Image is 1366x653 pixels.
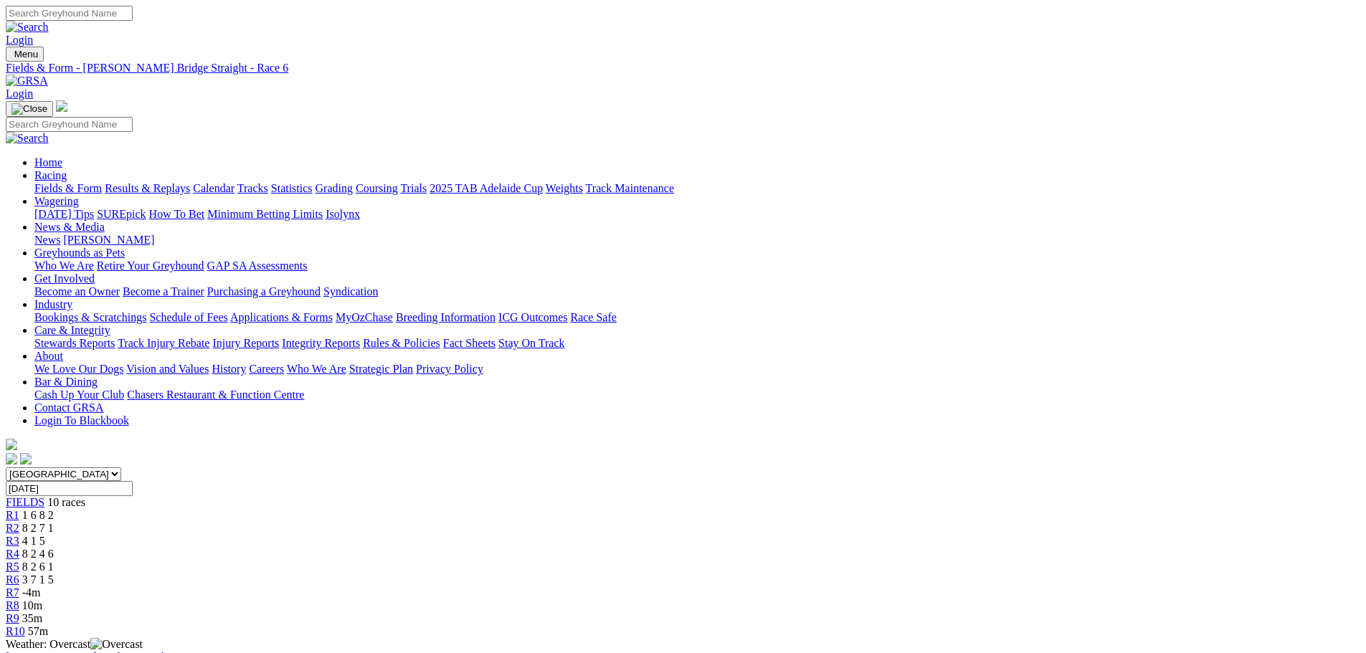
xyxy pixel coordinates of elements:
img: Search [6,132,49,145]
a: How To Bet [149,208,205,220]
img: GRSA [6,75,48,87]
a: Applications & Forms [230,311,333,323]
a: Careers [249,363,284,375]
a: Isolynx [326,208,360,220]
a: MyOzChase [336,311,393,323]
a: R6 [6,573,19,586]
span: 1 6 8 2 [22,509,54,521]
a: R9 [6,612,19,624]
a: Track Maintenance [586,182,674,194]
div: Get Involved [34,285,1360,298]
span: R5 [6,561,19,573]
a: Track Injury Rebate [118,337,209,349]
a: Contact GRSA [34,401,103,414]
img: logo-grsa-white.png [56,100,67,112]
a: Login To Blackbook [34,414,129,426]
a: Greyhounds as Pets [34,247,125,259]
a: Breeding Information [396,311,495,323]
input: Search [6,6,133,21]
a: Privacy Policy [416,363,483,375]
a: Purchasing a Greyhound [207,285,321,297]
img: Close [11,103,47,115]
a: R2 [6,522,19,534]
a: R8 [6,599,19,611]
a: Login [6,34,33,46]
span: 10m [22,599,42,611]
a: [DATE] Tips [34,208,94,220]
a: Stewards Reports [34,337,115,349]
a: Get Involved [34,272,95,285]
a: SUREpick [97,208,146,220]
div: Greyhounds as Pets [34,259,1360,272]
a: Minimum Betting Limits [207,208,323,220]
a: Wagering [34,195,79,207]
span: 8 2 7 1 [22,522,54,534]
a: News [34,234,60,246]
a: R3 [6,535,19,547]
a: Calendar [193,182,234,194]
a: Who We Are [34,259,94,272]
img: Search [6,21,49,34]
a: Syndication [323,285,378,297]
a: History [212,363,246,375]
a: FIELDS [6,496,44,508]
a: Racing [34,169,67,181]
a: Cash Up Your Club [34,389,124,401]
div: Care & Integrity [34,337,1360,350]
img: twitter.svg [20,453,32,464]
a: Grading [316,182,353,194]
input: Select date [6,481,133,496]
img: Overcast [90,638,143,651]
div: Bar & Dining [34,389,1360,401]
span: -4m [22,586,41,599]
span: 57m [28,625,48,637]
a: About [34,350,63,362]
a: News & Media [34,221,105,233]
a: We Love Our Dogs [34,363,123,375]
span: 4 1 5 [22,535,45,547]
div: Industry [34,311,1360,324]
div: Racing [34,182,1360,195]
span: 3 7 1 5 [22,573,54,586]
a: Who We Are [287,363,346,375]
a: Rules & Policies [363,337,440,349]
a: Fields & Form [34,182,102,194]
a: Tracks [237,182,268,194]
a: R1 [6,509,19,521]
span: R10 [6,625,25,637]
a: Care & Integrity [34,324,110,336]
a: Home [34,156,62,168]
a: GAP SA Assessments [207,259,308,272]
a: Fields & Form - [PERSON_NAME] Bridge Straight - Race 6 [6,62,1360,75]
a: Bar & Dining [34,376,98,388]
a: Login [6,87,33,100]
a: Strategic Plan [349,363,413,375]
a: R4 [6,548,19,560]
a: Chasers Restaurant & Function Centre [127,389,304,401]
a: Schedule of Fees [149,311,227,323]
a: Trials [400,182,427,194]
a: Industry [34,298,72,310]
input: Search [6,117,133,132]
a: R7 [6,586,19,599]
span: Menu [14,49,38,59]
a: Weights [546,182,583,194]
a: Bookings & Scratchings [34,311,146,323]
button: Toggle navigation [6,101,53,117]
div: Wagering [34,208,1360,221]
img: facebook.svg [6,453,17,464]
a: Injury Reports [212,337,279,349]
span: Weather: Overcast [6,638,143,650]
button: Toggle navigation [6,47,44,62]
span: 8 2 4 6 [22,548,54,560]
a: Coursing [356,182,398,194]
